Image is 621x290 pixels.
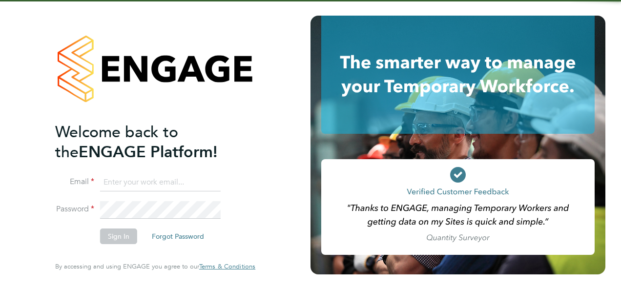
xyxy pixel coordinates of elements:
h2: ENGAGE Platform! [55,122,246,162]
label: Email [55,177,94,187]
input: Enter your work email... [100,174,221,191]
button: Sign In [100,228,137,244]
label: Password [55,204,94,214]
span: Welcome back to the [55,123,178,162]
span: By accessing and using ENGAGE you agree to our [55,262,255,270]
span: Terms & Conditions [199,262,255,270]
button: Forgot Password [144,228,212,244]
a: Terms & Conditions [199,263,255,270]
